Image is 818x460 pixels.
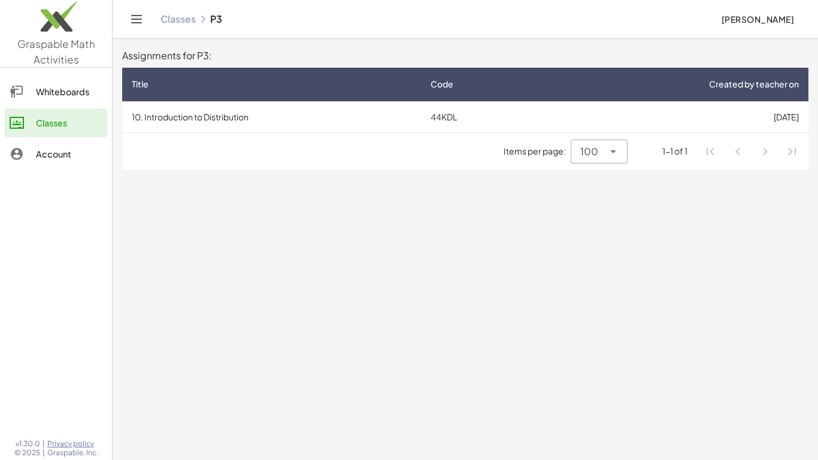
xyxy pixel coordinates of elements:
[127,10,146,29] button: Toggle navigation
[16,439,40,449] span: v1.30.0
[504,145,571,158] span: Items per page:
[697,138,806,165] nav: Pagination Navigation
[43,448,45,458] span: |
[5,77,107,106] a: Whiteboards
[43,439,45,449] span: |
[17,37,95,66] span: Graspable Math Activities
[160,13,196,25] a: Classes
[431,78,453,90] span: Code
[709,78,799,90] span: Created by teacher on
[721,14,794,25] span: [PERSON_NAME]
[662,145,687,158] div: 1-1 of 1
[36,116,102,130] div: Classes
[541,101,808,132] td: [DATE]
[47,448,98,458] span: Graspable, Inc.
[14,448,40,458] span: © 2025
[580,144,598,159] span: 100
[421,101,541,132] td: 44KDL
[122,101,421,132] td: 10. Introduction to Distribution
[47,439,98,449] a: Privacy policy
[36,147,102,161] div: Account
[711,8,804,30] button: [PERSON_NAME]
[5,108,107,137] a: Classes
[5,140,107,168] a: Account
[122,49,808,63] div: Assignments for P3:
[132,78,149,90] span: Title
[36,84,102,99] div: Whiteboards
